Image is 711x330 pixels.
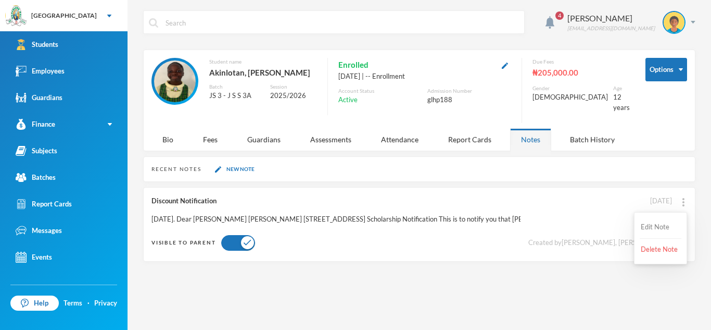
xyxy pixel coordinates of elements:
[559,128,626,151] div: Batch History
[270,91,317,101] div: 2025/2026
[16,199,72,210] div: Report Cards
[532,84,608,92] div: Gender
[640,218,681,237] button: Edit Note
[164,11,519,34] input: Search
[31,11,97,20] div: [GEOGRAPHIC_DATA]
[87,298,90,309] div: ·
[532,66,630,79] div: ₦205,000.00
[212,165,258,174] button: New Note
[338,95,358,105] span: Active
[427,87,511,95] div: Admission Number
[209,83,262,91] div: Batch
[151,214,520,225] div: [DATE]. Dear [PERSON_NAME] [PERSON_NAME] [STREET_ADDRESS] Scholarship Notification This is to not...
[192,128,228,151] div: Fees
[338,87,422,95] div: Account Status
[16,92,62,103] div: Guardians
[510,128,551,151] div: Notes
[209,91,262,101] div: JS 3 - J S S 3A
[370,128,429,151] div: Attendance
[16,66,65,77] div: Employees
[94,298,117,309] a: Privacy
[16,119,55,130] div: Finance
[427,95,511,105] div: glhp188
[299,128,362,151] div: Assessments
[532,92,608,103] div: [DEMOGRAPHIC_DATA]
[640,240,681,259] button: Delete Note
[664,12,684,33] img: STUDENT
[338,58,369,71] span: Enrolled
[151,128,184,151] div: Bio
[64,298,82,309] a: Terms
[338,71,511,82] div: [DATE] | -- Enrollment
[270,83,317,91] div: Session
[645,58,687,81] button: Options
[16,145,57,156] div: Subjects
[650,196,672,206] div: [DATE]
[16,252,52,263] div: Events
[16,172,56,183] div: Batches
[6,6,27,27] img: logo
[16,39,58,50] div: Students
[149,18,158,28] img: search
[528,238,672,248] div: Created by [PERSON_NAME], [PERSON_NAME]
[236,128,291,151] div: Guardians
[567,25,655,32] div: [EMAIL_ADDRESS][DOMAIN_NAME]
[499,59,511,71] button: Edit
[532,58,630,66] div: Due Fees
[10,296,59,311] a: Help
[151,165,201,173] div: Recent Notes
[613,92,630,113] div: 12 years
[151,196,520,206] div: Discount Notification
[151,239,216,246] span: Visible to parent
[567,12,655,25] div: [PERSON_NAME]
[682,198,684,206] img: ...
[16,225,62,236] div: Messages
[613,84,630,92] div: Age
[209,58,317,66] div: Student name
[555,11,564,20] span: 4
[154,60,196,102] img: STUDENT
[209,66,317,79] div: Akinlotan, [PERSON_NAME]
[437,128,502,151] div: Report Cards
